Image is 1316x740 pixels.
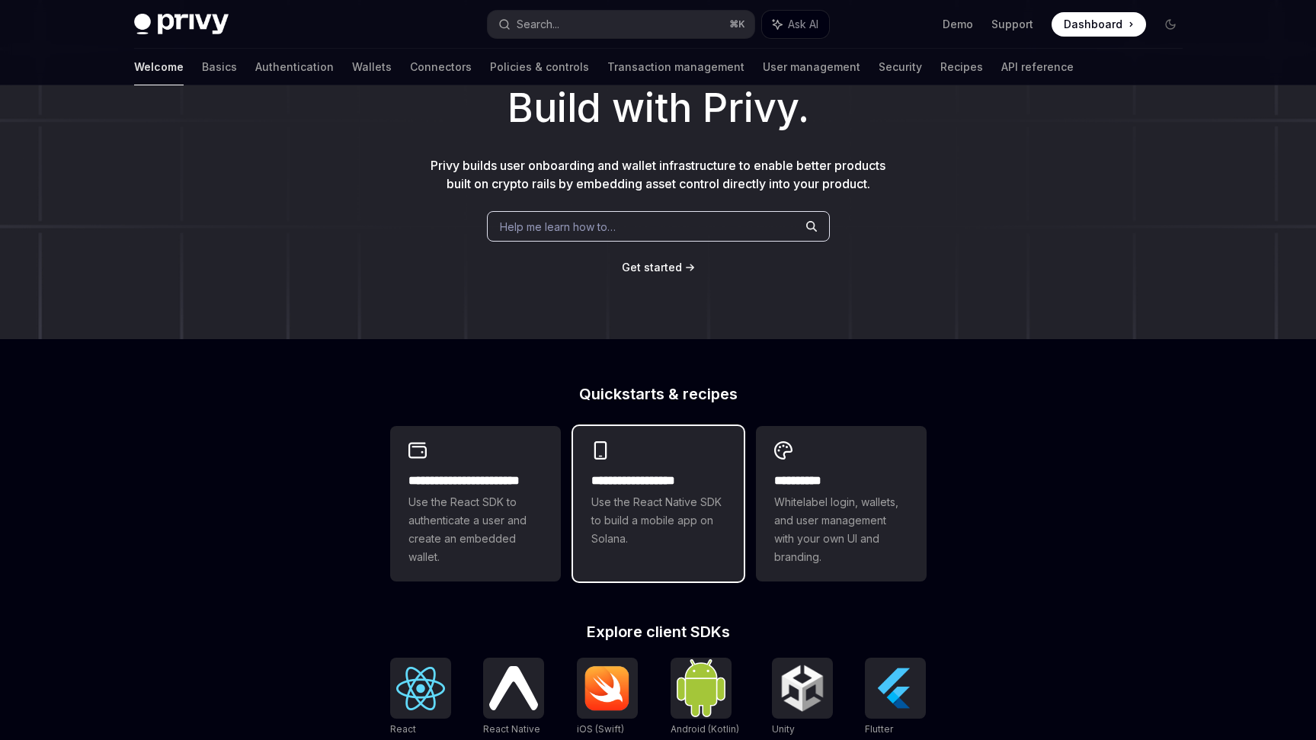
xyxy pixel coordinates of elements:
div: Search... [517,15,559,34]
button: Ask AI [762,11,829,38]
img: Android (Kotlin) [677,659,725,716]
h1: Build with Privy. [24,78,1292,138]
a: ReactReact [390,658,451,737]
a: Security [879,49,922,85]
a: **** **** **** ***Use the React Native SDK to build a mobile app on Solana. [573,426,744,581]
img: Flutter [871,664,920,713]
span: React Native [483,723,540,735]
span: Android (Kotlin) [671,723,739,735]
img: iOS (Swift) [583,665,632,711]
a: Connectors [410,49,472,85]
img: React Native [489,666,538,710]
a: Get started [622,260,682,275]
span: Flutter [865,723,893,735]
span: Whitelabel login, wallets, and user management with your own UI and branding. [774,493,908,566]
span: iOS (Swift) [577,723,624,735]
a: iOS (Swift)iOS (Swift) [577,658,638,737]
span: Use the React SDK to authenticate a user and create an embedded wallet. [408,493,543,566]
button: Toggle dark mode [1158,12,1183,37]
a: Demo [943,17,973,32]
img: Unity [778,664,827,713]
img: React [396,667,445,710]
span: Help me learn how to… [500,219,616,235]
a: Welcome [134,49,184,85]
button: Search...⌘K [488,11,754,38]
span: Use the React Native SDK to build a mobile app on Solana. [591,493,725,548]
span: Unity [772,723,795,735]
h2: Quickstarts & recipes [390,386,927,402]
a: UnityUnity [772,658,833,737]
a: API reference [1001,49,1074,85]
a: Recipes [940,49,983,85]
span: Ask AI [788,17,818,32]
a: Authentication [255,49,334,85]
span: ⌘ K [729,18,745,30]
a: Support [991,17,1033,32]
a: Android (Kotlin)Android (Kotlin) [671,658,739,737]
a: User management [763,49,860,85]
span: React [390,723,416,735]
a: Policies & controls [490,49,589,85]
a: Transaction management [607,49,744,85]
a: Basics [202,49,237,85]
a: **** *****Whitelabel login, wallets, and user management with your own UI and branding. [756,426,927,581]
h2: Explore client SDKs [390,624,927,639]
a: Wallets [352,49,392,85]
img: dark logo [134,14,229,35]
a: React NativeReact Native [483,658,544,737]
span: Get started [622,261,682,274]
a: FlutterFlutter [865,658,926,737]
span: Privy builds user onboarding and wallet infrastructure to enable better products built on crypto ... [431,158,885,191]
span: Dashboard [1064,17,1122,32]
a: Dashboard [1052,12,1146,37]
